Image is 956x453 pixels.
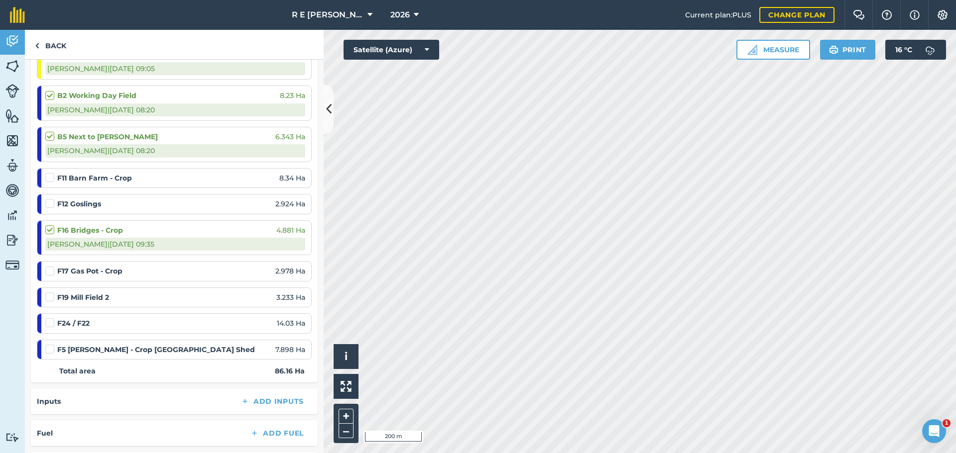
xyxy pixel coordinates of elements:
img: A question mark icon [881,10,893,20]
img: svg+xml;base64,PD94bWwgdmVyc2lvbj0iMS4wIiBlbmNvZGluZz0idXRmLTgiPz4KPCEtLSBHZW5lcmF0b3I6IEFkb2JlIE... [5,84,19,98]
button: Measure [736,40,810,60]
img: svg+xml;base64,PD94bWwgdmVyc2lvbj0iMS4wIiBlbmNvZGluZz0idXRmLTgiPz4KPCEtLSBHZW5lcmF0b3I6IEFkb2JlIE... [5,433,19,442]
strong: F17 Gas Pot - Crop [57,266,122,276]
img: svg+xml;base64,PHN2ZyB4bWxucz0iaHR0cDovL3d3dy53My5vcmcvMjAwMC9zdmciIHdpZHRoPSI1NiIgaGVpZ2h0PSI2MC... [5,108,19,123]
span: 1 [943,419,951,427]
iframe: Intercom live chat [922,419,946,443]
img: svg+xml;base64,PD94bWwgdmVyc2lvbj0iMS4wIiBlbmNvZGluZz0idXRmLTgiPz4KPCEtLSBHZW5lcmF0b3I6IEFkb2JlIE... [5,158,19,173]
button: + [339,409,354,424]
button: Add Inputs [233,394,312,408]
span: 7.898 Ha [275,344,305,355]
img: svg+xml;base64,PD94bWwgdmVyc2lvbj0iMS4wIiBlbmNvZGluZz0idXRmLTgiPz4KPCEtLSBHZW5lcmF0b3I6IEFkb2JlIE... [920,40,940,60]
img: svg+xml;base64,PD94bWwgdmVyc2lvbj0iMS4wIiBlbmNvZGluZz0idXRmLTgiPz4KPCEtLSBHZW5lcmF0b3I6IEFkb2JlIE... [5,233,19,248]
span: R E [PERSON_NAME] [292,9,363,21]
span: Current plan : PLUS [685,9,751,20]
img: Two speech bubbles overlapping with the left bubble in the forefront [853,10,865,20]
div: [PERSON_NAME] | [DATE] 09:05 [45,62,305,75]
strong: F11 Barn Farm - Crop [57,173,132,183]
img: svg+xml;base64,PD94bWwgdmVyc2lvbj0iMS4wIiBlbmNvZGluZz0idXRmLTgiPz4KPCEtLSBHZW5lcmF0b3I6IEFkb2JlIE... [5,208,19,223]
span: 2026 [390,9,410,21]
img: A cog icon [937,10,949,20]
span: 2.924 Ha [275,198,305,209]
strong: Total area [59,365,96,376]
img: svg+xml;base64,PHN2ZyB4bWxucz0iaHR0cDovL3d3dy53My5vcmcvMjAwMC9zdmciIHdpZHRoPSI1NiIgaGVpZ2h0PSI2MC... [5,59,19,74]
strong: B2 Working Day Field [57,90,136,101]
strong: F12 Goslings [57,198,101,209]
span: i [345,350,348,362]
strong: F19 Mill Field 2 [57,292,109,303]
a: Change plan [759,7,835,23]
button: 16 °C [885,40,946,60]
button: Satellite (Azure) [344,40,439,60]
h4: Fuel [37,428,53,439]
h4: Inputs [37,396,61,407]
img: svg+xml;base64,PD94bWwgdmVyc2lvbj0iMS4wIiBlbmNvZGluZz0idXRmLTgiPz4KPCEtLSBHZW5lcmF0b3I6IEFkb2JlIE... [5,258,19,272]
span: 3.233 Ha [276,292,305,303]
img: svg+xml;base64,PD94bWwgdmVyc2lvbj0iMS4wIiBlbmNvZGluZz0idXRmLTgiPz4KPCEtLSBHZW5lcmF0b3I6IEFkb2JlIE... [5,183,19,198]
div: [PERSON_NAME] | [DATE] 08:20 [45,144,305,157]
a: Back [25,30,76,59]
span: 4.881 Ha [276,225,305,236]
span: 8.34 Ha [279,173,305,183]
button: – [339,424,354,438]
span: 16 ° C [895,40,912,60]
button: Add Fuel [242,426,312,440]
button: i [334,344,358,369]
div: [PERSON_NAME] | [DATE] 09:35 [45,238,305,251]
strong: F24 / F22 [57,318,90,329]
span: 14.03 Ha [277,318,305,329]
img: svg+xml;base64,PHN2ZyB4bWxucz0iaHR0cDovL3d3dy53My5vcmcvMjAwMC9zdmciIHdpZHRoPSIxOSIgaGVpZ2h0PSIyNC... [829,44,838,56]
span: 6.343 Ha [275,131,305,142]
strong: F5 [PERSON_NAME] - Crop [GEOGRAPHIC_DATA] Shed [57,344,255,355]
span: 2.978 Ha [275,266,305,276]
div: [PERSON_NAME] | [DATE] 08:20 [45,103,305,116]
strong: F16 Bridges - Crop [57,225,123,236]
strong: B5 Next to [PERSON_NAME] [57,131,158,142]
img: svg+xml;base64,PHN2ZyB4bWxucz0iaHR0cDovL3d3dy53My5vcmcvMjAwMC9zdmciIHdpZHRoPSI5IiBoZWlnaHQ9IjI0Ii... [35,40,39,52]
img: Four arrows, one pointing top left, one top right, one bottom right and the last bottom left [341,381,352,392]
img: fieldmargin Logo [10,7,25,23]
img: svg+xml;base64,PHN2ZyB4bWxucz0iaHR0cDovL3d3dy53My5vcmcvMjAwMC9zdmciIHdpZHRoPSIxNyIgaGVpZ2h0PSIxNy... [910,9,920,21]
span: 8.23 Ha [280,90,305,101]
strong: 86.16 Ha [275,365,305,376]
img: svg+xml;base64,PD94bWwgdmVyc2lvbj0iMS4wIiBlbmNvZGluZz0idXRmLTgiPz4KPCEtLSBHZW5lcmF0b3I6IEFkb2JlIE... [5,34,19,49]
img: svg+xml;base64,PHN2ZyB4bWxucz0iaHR0cDovL3d3dy53My5vcmcvMjAwMC9zdmciIHdpZHRoPSI1NiIgaGVpZ2h0PSI2MC... [5,133,19,148]
img: Ruler icon [747,45,757,55]
button: Print [820,40,876,60]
